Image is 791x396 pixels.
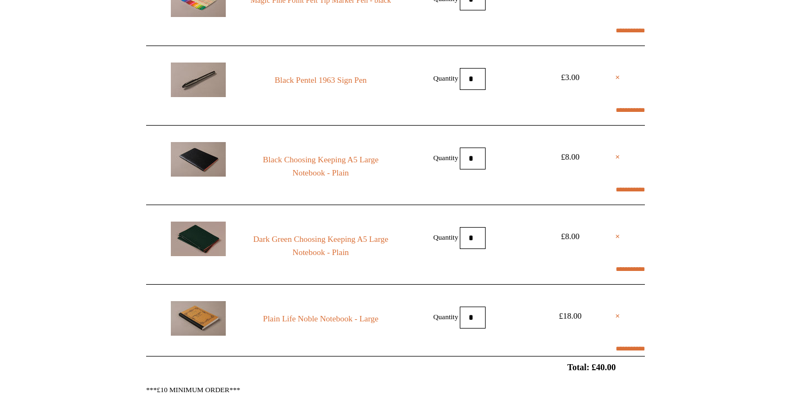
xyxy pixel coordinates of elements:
label: Quantity [433,153,459,161]
label: Quantity [433,233,459,241]
img: Black Choosing Keeping A5 Large Notebook - Plain [171,142,226,177]
a: × [615,230,620,243]
a: × [615,71,620,84]
a: Black Choosing Keeping A5 Large Notebook - Plain [246,153,396,179]
div: £8.00 [545,150,595,163]
h2: Total: £40.00 [121,362,670,372]
label: Quantity [433,73,459,82]
img: Plain Life Noble Notebook - Large [171,301,226,336]
div: £8.00 [545,230,595,243]
a: Plain Life Noble Notebook - Large [246,312,396,325]
a: × [615,150,620,163]
img: Black Pentel 1963 Sign Pen [171,63,226,97]
div: £18.00 [545,309,595,323]
a: Dark Green Choosing Keeping A5 Large Notebook - Plain [246,233,396,259]
img: Dark Green Choosing Keeping A5 Large Notebook - Plain [171,222,226,256]
a: Black Pentel 1963 Sign Pen [246,73,396,87]
label: Quantity [433,312,459,320]
div: £3.00 [545,71,595,84]
a: × [615,309,620,323]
